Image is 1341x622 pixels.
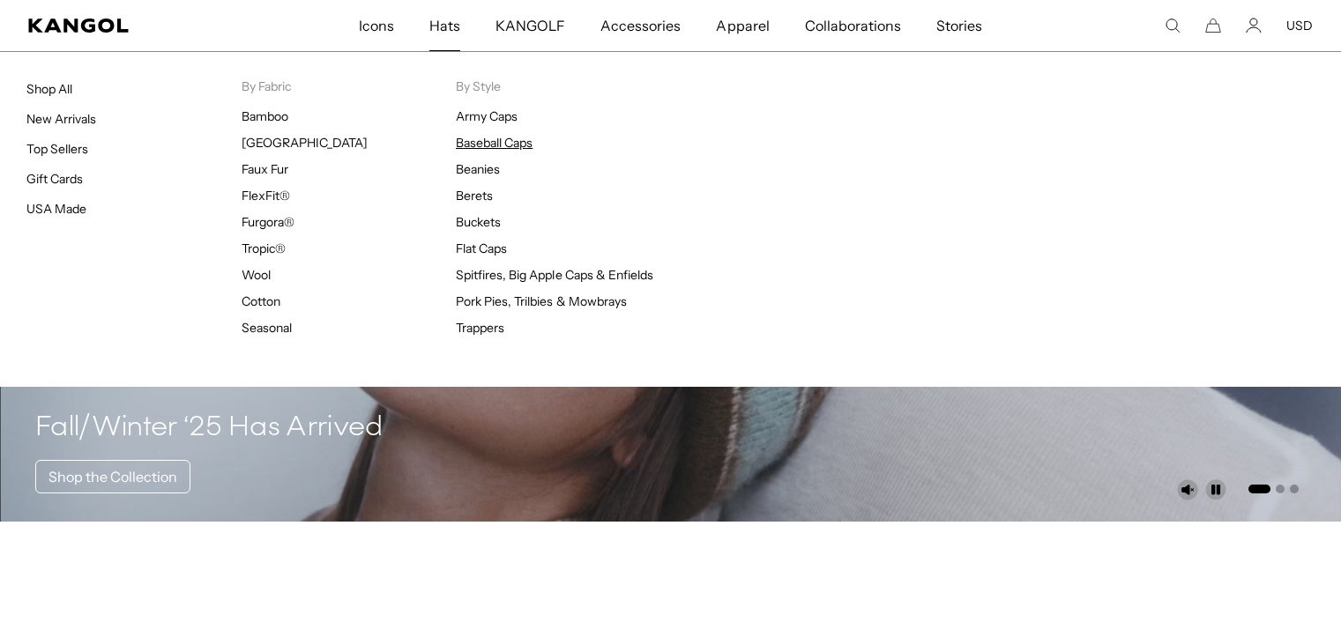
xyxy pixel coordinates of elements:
[242,293,280,309] a: Cotton
[1247,481,1299,495] ul: Select a slide to show
[456,135,533,151] a: Baseball Caps
[1177,479,1198,500] button: Unmute
[1246,18,1262,33] a: Account
[242,135,368,151] a: [GEOGRAPHIC_DATA]
[1205,18,1221,33] button: Cart
[1165,18,1181,33] summary: Search here
[456,188,493,204] a: Berets
[26,201,86,217] a: USA Made
[242,267,271,283] a: Wool
[242,241,286,256] a: Tropic®
[242,188,290,204] a: FlexFit®
[456,293,627,309] a: Pork Pies, Trilbies & Mowbrays
[242,320,292,336] a: Seasonal
[242,161,288,177] a: Faux Fur
[35,411,384,446] h4: Fall/Winter ‘25 Has Arrived
[456,214,501,230] a: Buckets
[242,108,288,124] a: Bamboo
[456,241,507,256] a: Flat Caps
[1290,485,1299,493] button: Go to slide 3
[26,81,72,97] a: Shop All
[26,111,96,127] a: New Arrivals
[456,108,518,124] a: Army Caps
[26,141,88,157] a: Top Sellers
[242,214,294,230] a: Furgora®
[242,78,457,94] p: By Fabric
[456,161,500,177] a: Beanies
[1276,485,1285,493] button: Go to slide 2
[456,267,653,283] a: Spitfires, Big Apple Caps & Enfields
[1248,485,1270,493] button: Go to slide 1
[35,460,190,493] a: Shop the Collection
[456,320,504,336] a: Trappers
[28,19,236,33] a: Kangol
[26,171,83,187] a: Gift Cards
[1286,18,1313,33] button: USD
[456,78,671,94] p: By Style
[1205,479,1226,500] button: Pause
